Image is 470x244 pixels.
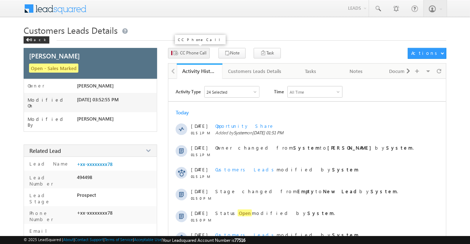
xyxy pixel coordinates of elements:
[371,188,397,194] strong: System
[24,237,245,243] span: © 2025 LeadSquared | | | | |
[105,237,133,242] a: Terms of Service
[134,237,162,242] a: Acceptable Use
[63,237,74,242] a: About
[386,145,413,151] strong: System
[215,210,335,216] span: Status modified by .
[191,166,207,172] span: [DATE]
[24,36,49,44] div: Back
[293,145,320,151] strong: System
[274,86,284,97] span: Time
[77,210,113,216] span: +xx-xxxxxxxx78
[215,232,277,238] span: Customers Leads
[28,97,77,109] label: Modified On
[252,130,283,135] span: [DATE] 01:51 PM
[379,64,425,79] a: Documents
[339,67,373,76] div: Notes
[288,64,334,79] a: Tasks
[385,67,418,76] div: Documents
[191,123,207,129] span: [DATE]
[207,90,227,94] div: 24 Selected
[191,174,213,179] span: 01:51 PM
[180,50,207,56] span: CC Phone Call
[77,97,119,102] span: [DATE] 03:52:55 PM
[408,48,446,59] button: Actions
[218,48,246,58] button: Note
[28,228,53,234] label: Email
[327,145,375,151] strong: [PERSON_NAME]
[228,67,282,76] div: Customers Leads Details
[191,131,213,135] span: 01:51 PM
[28,160,69,167] label: Lead Name
[238,210,252,216] span: Open
[77,116,114,122] span: [PERSON_NAME]
[234,130,247,135] span: System
[234,237,245,243] span: 77516
[191,196,213,200] span: 01:50 PM
[77,83,114,89] span: [PERSON_NAME]
[182,68,217,74] div: Activity History
[191,232,207,238] span: [DATE]
[323,188,359,194] strong: New Lead
[168,48,210,58] button: CC Phone Call
[28,210,74,222] label: Phone Number
[28,192,74,204] label: Lead Stage
[77,161,113,167] a: +xx-xxxxxxxx78
[215,130,432,135] span: Added by on
[411,50,440,56] div: Actions
[215,166,277,172] span: Customers Leads
[254,48,281,58] button: Task
[163,237,245,243] span: Your Leadsquared Account Number is
[334,64,379,79] a: Notes
[176,109,199,116] div: Today
[191,188,207,194] span: [DATE]
[332,232,359,238] strong: System
[77,174,92,180] span: 494498
[29,51,80,60] span: [PERSON_NAME]
[176,86,201,97] span: Activity Type
[215,232,359,238] span: modified by
[191,152,213,157] span: 01:51 PM
[191,210,207,216] span: [DATE]
[307,210,334,216] strong: System
[191,145,207,151] span: [DATE]
[178,37,223,42] p: CC Phone Call
[75,237,103,242] a: Contact Support
[290,90,304,94] div: All Time
[28,83,45,89] label: Owner
[29,147,61,154] span: Related Lead
[77,192,96,198] span: Prospect
[215,188,398,194] span: Stage changed from to by .
[29,64,78,73] span: Open - Sales Marked
[215,166,359,172] span: modified by
[297,188,315,194] strong: Empty
[24,24,118,36] span: Customers Leads Details
[215,123,274,129] span: Opportunity Share
[294,67,327,76] div: Tasks
[177,64,222,79] a: Activity History
[332,166,359,172] strong: System
[222,64,288,79] a: Customers Leads Details
[28,174,74,187] label: Lead Number
[205,86,259,97] div: Owner Changed,Status Changed,Stage Changed,Source Changed,Notes & 19 more..
[215,145,414,151] span: Owner changed from to by .
[28,116,77,128] label: Modified By
[191,218,213,222] span: 01:50 PM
